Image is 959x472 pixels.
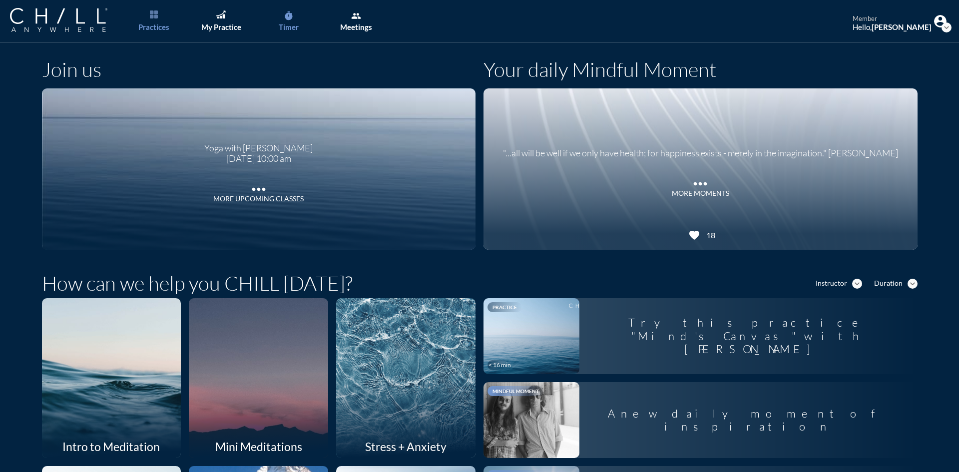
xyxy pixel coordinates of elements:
[672,189,729,198] div: MORE MOMENTS
[340,22,372,31] div: Meetings
[579,308,918,364] div: Try this practice "Mind's Canvas" with [PERSON_NAME]
[483,57,716,81] h1: Your daily Mindful Moment
[336,435,476,458] div: Stress + Anxiety
[351,11,361,21] i: group
[284,11,294,21] i: timer
[816,279,847,288] div: Instructor
[204,135,313,154] div: Yoga with [PERSON_NAME]
[42,57,101,81] h1: Join us
[579,399,918,442] div: A new daily moment of inspiration
[690,174,710,189] i: more_horiz
[488,362,511,369] div: < 16 min
[201,22,241,31] div: My Practice
[492,388,539,394] span: Mindful Moment
[213,195,304,203] div: More Upcoming Classes
[874,279,903,288] div: Duration
[42,271,353,295] h1: How can we help you CHILL [DATE]?
[853,22,932,31] div: Hello,
[42,435,181,458] div: Intro to Meditation
[852,279,862,289] i: expand_more
[503,140,898,159] div: "...all will be well if we only have health; for happiness exists - merely in the imagination." [...
[138,22,169,31] div: Practices
[908,279,918,289] i: expand_more
[872,22,932,31] strong: [PERSON_NAME]
[703,230,715,240] div: 18
[204,153,313,164] div: [DATE] 10:00 am
[216,10,225,18] img: Graph
[10,8,127,33] a: Company Logo
[249,179,269,194] i: more_horiz
[853,15,932,23] div: member
[279,22,299,31] div: Timer
[688,229,700,241] i: favorite
[492,304,517,310] span: Practice
[942,22,952,32] i: expand_more
[934,15,947,27] img: Profile icon
[150,10,158,18] img: List
[189,435,328,458] div: Mini Meditations
[10,8,107,32] img: Company Logo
